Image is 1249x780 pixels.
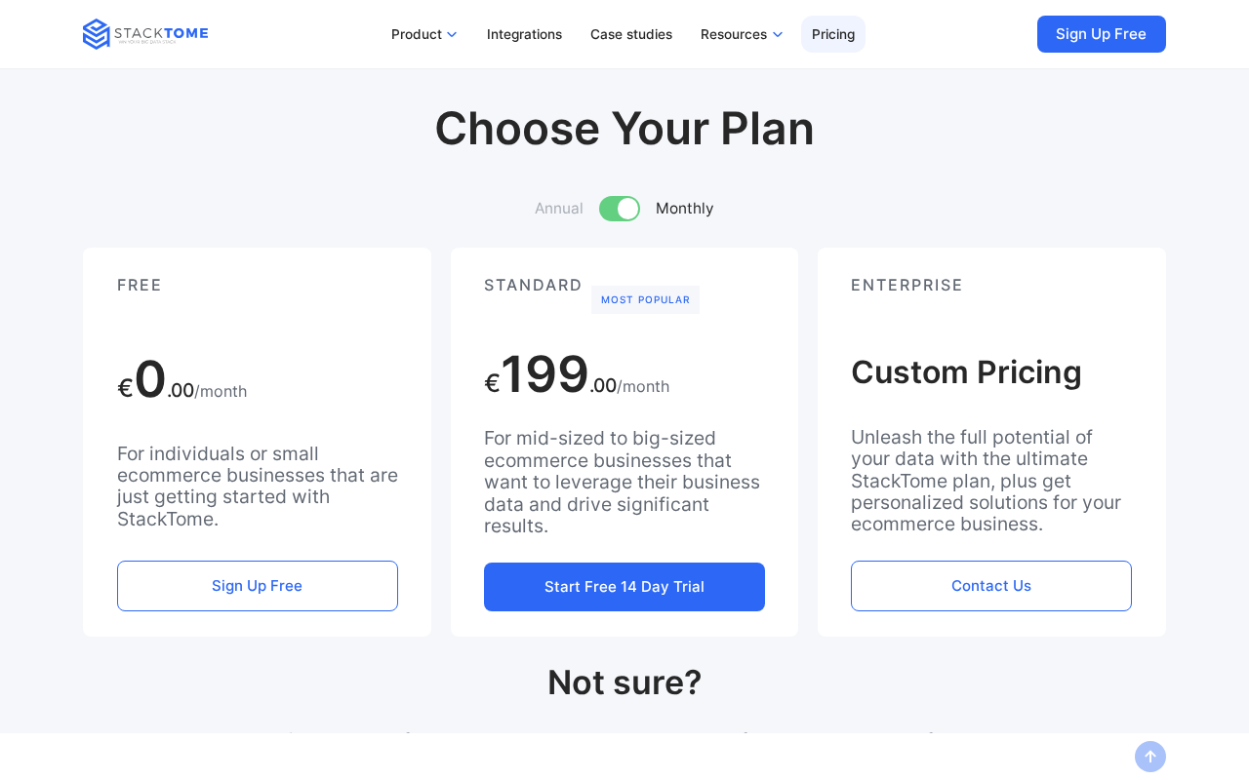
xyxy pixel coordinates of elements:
span: .00 [167,378,194,402]
span: 199 [501,343,589,404]
a: Product [381,16,468,53]
p: /month [117,341,247,416]
h1: Choose Your Plan [356,101,893,188]
p: Unleash the full potential of your data with the ultimate StackTome plan, plus get personalized s... [851,426,1132,535]
p: For individuals or small ecommerce businesses that are just getting started with StackTome. [117,443,398,530]
p: Pricing [812,25,855,43]
a: Start Free 14 Day Trial [484,563,765,611]
p: Case studies [590,25,672,43]
p: ENTERPRISE [851,273,964,296]
a: Resources [690,16,793,53]
a: Integrations [476,16,572,53]
p: Integrations [487,25,562,43]
p: Free [117,273,163,296]
p: Resources [701,25,767,43]
p: /month [484,336,669,411]
p: Product [391,25,442,43]
p: Most popular [591,286,700,314]
span: € [117,372,134,403]
p: For mid-sized to big-sized ecommerce businesses that want to leverage their business data and dri... [484,427,765,536]
p: Annual [535,196,584,221]
a: Pricing [801,16,865,53]
a: Sign Up Free [117,561,398,611]
p: Monthly [656,196,714,221]
h1: Not sure? [547,663,703,703]
span: .00 [589,373,617,397]
p: StandarD [484,273,584,296]
a: Case studies [580,16,682,53]
span: 0 [134,348,167,409]
span: € [484,368,501,398]
a: Sign Up Free [1037,16,1165,52]
span: Custom Pricing [851,353,1082,391]
a: Contact Us [851,561,1132,611]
